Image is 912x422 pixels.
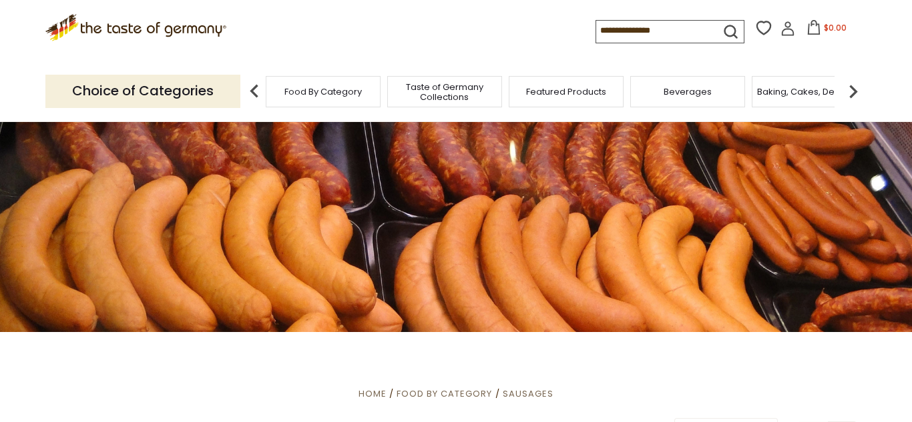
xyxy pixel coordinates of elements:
[824,22,847,33] span: $0.00
[757,87,861,97] a: Baking, Cakes, Desserts
[391,82,498,102] a: Taste of Germany Collections
[397,387,492,400] a: Food By Category
[284,87,362,97] a: Food By Category
[664,87,712,97] a: Beverages
[45,75,240,107] p: Choice of Categories
[798,20,855,40] button: $0.00
[503,387,553,400] a: Sausages
[241,78,268,105] img: previous arrow
[526,87,606,97] a: Featured Products
[359,387,387,400] a: Home
[840,78,867,105] img: next arrow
